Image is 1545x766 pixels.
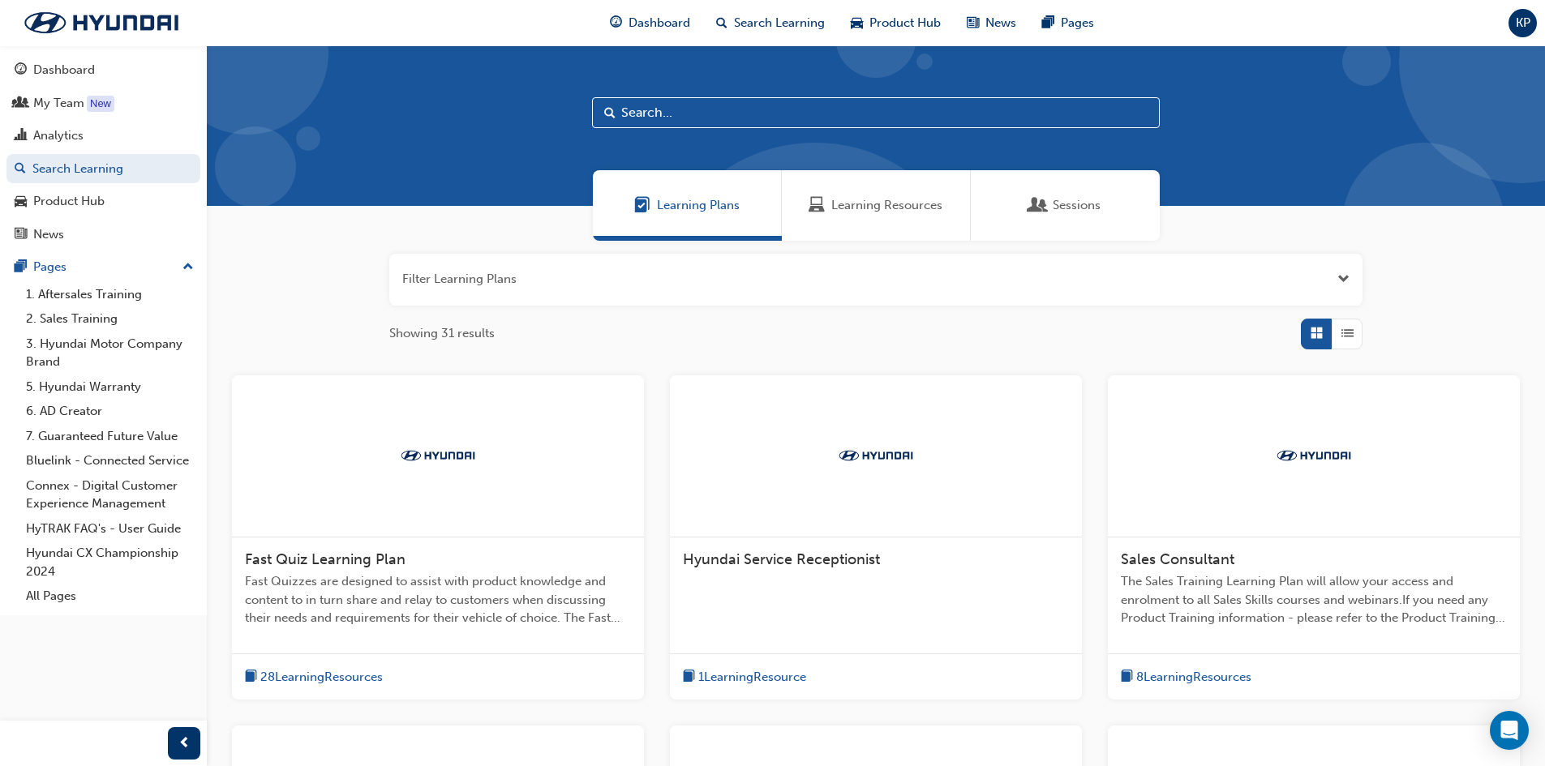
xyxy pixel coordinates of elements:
a: My Team [6,88,200,118]
img: Trak [831,447,921,464]
span: Fast Quizzes are designed to assist with product knowledge and content to in turn share and relay... [245,572,631,627]
img: Trak [1269,447,1358,464]
a: TrakHyundai Service Receptionistbook-icon1LearningResource [670,375,1082,700]
a: All Pages [19,584,200,609]
span: Learning Plans [634,196,650,215]
span: News [985,14,1016,32]
span: Search [604,104,616,122]
input: Search... [592,97,1160,128]
a: Analytics [6,121,200,151]
div: Product Hub [33,192,105,211]
a: Learning ResourcesLearning Resources [782,170,971,241]
span: search-icon [716,13,727,33]
a: Product Hub [6,186,200,216]
span: book-icon [683,667,695,687]
span: Grid [1311,324,1323,343]
a: Hyundai CX Championship 2024 [19,541,200,584]
span: car-icon [851,13,863,33]
a: SessionsSessions [971,170,1160,241]
span: Showing 31 results [389,324,495,343]
span: guage-icon [610,13,622,33]
a: News [6,220,200,250]
span: Sessions [1030,196,1046,215]
span: pages-icon [15,260,27,275]
a: Connex - Digital Customer Experience Management [19,473,200,516]
span: chart-icon [15,129,27,143]
span: book-icon [245,667,257,687]
img: Trak [8,6,195,40]
a: TrakSales ConsultantThe Sales Training Learning Plan will allow your access and enrolment to all ... [1108,375,1520,700]
a: 5. Hyundai Warranty [19,374,200,400]
span: KP [1516,14,1530,32]
span: Sales Consultant [1121,550,1234,568]
div: My Team [33,94,84,113]
span: prev-icon [178,734,191,754]
span: Pages [1061,14,1094,32]
a: Dashboard [6,55,200,85]
span: news-icon [967,13,979,33]
div: Dashboard [33,61,95,79]
span: Search Learning [734,14,825,32]
span: 28 Learning Resources [260,668,383,687]
img: Trak [393,447,483,464]
a: Learning PlansLearning Plans [593,170,782,241]
a: Bluelink - Connected Service [19,448,200,473]
a: guage-iconDashboard [597,6,703,40]
a: 1. Aftersales Training [19,282,200,307]
span: Dashboard [629,14,690,32]
span: Learning Plans [657,196,740,215]
span: pages-icon [1042,13,1054,33]
span: search-icon [15,162,26,177]
a: Search Learning [6,154,200,184]
a: search-iconSearch Learning [703,6,838,40]
span: Sessions [1053,196,1101,215]
span: Learning Resources [831,196,942,215]
a: news-iconNews [954,6,1029,40]
span: Learning Resources [809,196,825,215]
div: Analytics [33,126,84,145]
span: The Sales Training Learning Plan will allow your access and enrolment to all Sales Skills courses... [1121,572,1507,627]
span: Fast Quiz Learning Plan [245,550,406,568]
a: HyTRAK FAQ's - User Guide [19,516,200,541]
a: car-iconProduct Hub [838,6,954,40]
a: 7. Guaranteed Future Value [19,424,200,449]
span: up-icon [182,257,194,278]
div: News [33,225,64,244]
a: TrakFast Quiz Learning PlanFast Quizzes are designed to assist with product knowledge and content... [232,375,644,700]
span: 1 Learning Resource [698,668,806,687]
span: people-icon [15,96,27,111]
a: 2. Sales Training [19,306,200,332]
span: news-icon [15,228,27,242]
button: Pages [6,252,200,282]
span: book-icon [1121,667,1133,687]
button: KP [1509,9,1537,37]
a: pages-iconPages [1029,6,1107,40]
span: car-icon [15,195,27,209]
div: Open Intercom Messenger [1490,711,1529,750]
span: Product Hub [869,14,941,32]
div: Pages [33,258,67,276]
button: book-icon8LearningResources [1121,667,1251,687]
button: book-icon1LearningResource [683,667,806,687]
a: 3. Hyundai Motor Company Brand [19,332,200,374]
span: Hyundai Service Receptionist [683,550,880,568]
a: 6. AD Creator [19,399,200,424]
button: book-icon28LearningResources [245,667,383,687]
span: guage-icon [15,63,27,78]
div: Tooltip anchor [87,96,114,112]
span: List [1341,324,1354,343]
button: Open the filter [1337,270,1350,289]
span: 8 Learning Resources [1136,668,1251,687]
button: DashboardMy TeamAnalyticsSearch LearningProduct HubNews [6,52,200,252]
